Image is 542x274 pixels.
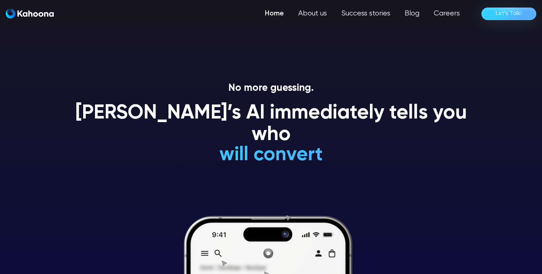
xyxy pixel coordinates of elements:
div: Let’s Talk! [496,8,522,19]
a: Blog [398,6,427,21]
a: Let’s Talk! [481,8,536,20]
a: Careers [427,6,467,21]
a: Home [258,6,291,21]
h1: [PERSON_NAME]’s AI immediately tells you who [67,103,475,145]
img: Kahoona logo white [6,9,54,19]
a: About us [291,6,334,21]
p: No more guessing. [67,82,475,94]
a: home [6,9,54,19]
a: Success stories [334,6,398,21]
h1: will convert [166,144,377,166]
